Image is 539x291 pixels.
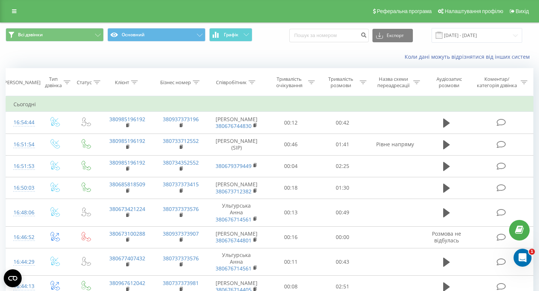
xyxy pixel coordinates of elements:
span: Вихід [516,8,529,14]
td: [PERSON_NAME] [208,177,265,199]
td: 00:04 [265,155,317,177]
div: 16:51:54 [13,137,31,152]
div: Коментар/категорія дзвінка [475,76,519,89]
td: 00:43 [317,248,368,276]
a: 380985196192 [109,159,145,166]
div: 16:44:29 [13,255,31,269]
button: Основний [107,28,205,42]
a: 380679379449 [216,162,252,169]
a: 380676714561 [216,265,252,272]
td: [PERSON_NAME] [208,226,265,248]
td: [PERSON_NAME] [208,112,265,134]
div: 16:46:52 [13,230,31,245]
td: Сьогодні [6,97,533,112]
td: Ульгурська Анна [208,248,265,276]
a: 380937373196 [163,116,199,123]
div: Бізнес номер [160,79,191,86]
a: 380734352552 [163,159,199,166]
td: Рівне напряму [368,134,422,155]
span: Налаштування профілю [445,8,503,14]
a: 380737373415 [163,181,199,188]
td: [PERSON_NAME] (SIP) [208,134,265,155]
td: 00:13 [265,199,317,227]
div: 16:54:44 [13,115,31,130]
td: 00:12 [265,112,317,134]
span: Графік [224,32,238,37]
a: 380676744830 [216,122,252,129]
div: 16:50:03 [13,181,31,195]
a: 380737373576 [163,255,199,262]
a: 380676744801 [216,237,252,244]
a: 380967612042 [109,279,145,287]
td: 00:42 [317,112,368,134]
span: 1 [529,249,535,255]
div: Тривалість очікування [272,76,307,89]
span: Всі дзвінки [18,32,43,38]
div: Співробітник [216,79,247,86]
input: Пошук за номером [289,29,369,42]
span: Реферальна програма [377,8,432,14]
a: Коли дані можуть відрізнятися вiд інших систем [405,53,533,60]
div: 16:51:53 [13,159,31,174]
a: 380985196192 [109,137,145,144]
div: Аудіозапис розмови [429,76,469,89]
a: 380685818509 [109,181,145,188]
button: Експорт [372,29,413,42]
td: 00:11 [265,248,317,276]
a: 380677407432 [109,255,145,262]
a: 380673100288 [109,230,145,237]
a: 380737373981 [163,279,199,287]
td: 02:25 [317,155,368,177]
div: [PERSON_NAME] [3,79,40,86]
div: Тривалість розмови [323,76,358,89]
a: 380673712382 [216,188,252,195]
a: 380673421224 [109,205,145,212]
td: 01:41 [317,134,368,155]
div: 16:48:06 [13,205,31,220]
a: 380985196192 [109,116,145,123]
td: 01:30 [317,177,368,199]
button: Open CMP widget [4,269,22,287]
button: Графік [209,28,252,42]
button: Всі дзвінки [6,28,104,42]
div: Статус [77,79,92,86]
td: Ульгурська Анна [208,199,265,227]
td: 00:18 [265,177,317,199]
iframe: Intercom live chat [514,249,532,267]
a: 380737373576 [163,205,199,212]
div: Тип дзвінка [45,76,62,89]
td: 00:46 [265,134,317,155]
td: 00:16 [265,226,317,248]
div: Клієнт [115,79,129,86]
a: 380733712552 [163,137,199,144]
a: 380937373907 [163,230,199,237]
div: Назва схеми переадресації [375,76,411,89]
a: 380676714561 [216,216,252,223]
td: 00:49 [317,199,368,227]
span: Розмова не відбулась [432,230,461,244]
td: 00:00 [317,226,368,248]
